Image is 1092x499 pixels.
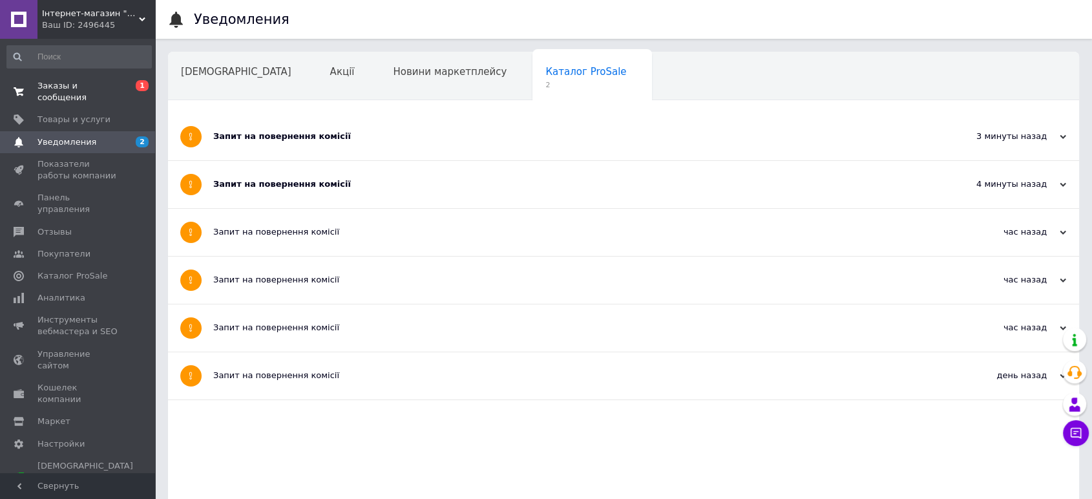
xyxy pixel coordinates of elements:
[330,66,355,78] span: Акції
[937,178,1066,190] div: 4 минуты назад
[393,66,507,78] span: Новини маркетплейсу
[37,136,96,148] span: Уведомления
[37,80,120,103] span: Заказы и сообщения
[37,248,90,260] span: Покупатели
[213,178,937,190] div: Запит на повернення комісії
[6,45,152,69] input: Поиск
[1063,420,1089,446] button: Чат с покупателем
[42,8,139,19] span: Інтернет-магазин "MobyMix"
[937,274,1066,286] div: час назад
[37,192,120,215] span: Панель управления
[37,460,133,496] span: [DEMOGRAPHIC_DATA] и счета
[37,348,120,372] span: Управление сайтом
[545,80,626,90] span: 2
[37,382,120,405] span: Кошелек компании
[545,66,626,78] span: Каталог ProSale
[37,270,107,282] span: Каталог ProSale
[937,226,1066,238] div: час назад
[37,438,85,450] span: Настройки
[213,322,937,334] div: Запит на повернення комісії
[37,158,120,182] span: Показатели работы компании
[181,66,291,78] span: [DEMOGRAPHIC_DATA]
[37,416,70,427] span: Маркет
[213,370,937,381] div: Запит на повернення комісії
[213,274,937,286] div: Запит на повернення комісії
[37,226,72,238] span: Отзывы
[194,12,289,27] h1: Уведомления
[136,80,149,91] span: 1
[136,136,149,147] span: 2
[937,131,1066,142] div: 3 минуты назад
[937,322,1066,334] div: час назад
[37,314,120,337] span: Инструменты вебмастера и SEO
[37,292,85,304] span: Аналитика
[213,131,937,142] div: Запит на повернення комісії
[42,19,155,31] div: Ваш ID: 2496445
[213,226,937,238] div: Запит на повернення комісії
[37,114,110,125] span: Товары и услуги
[937,370,1066,381] div: день назад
